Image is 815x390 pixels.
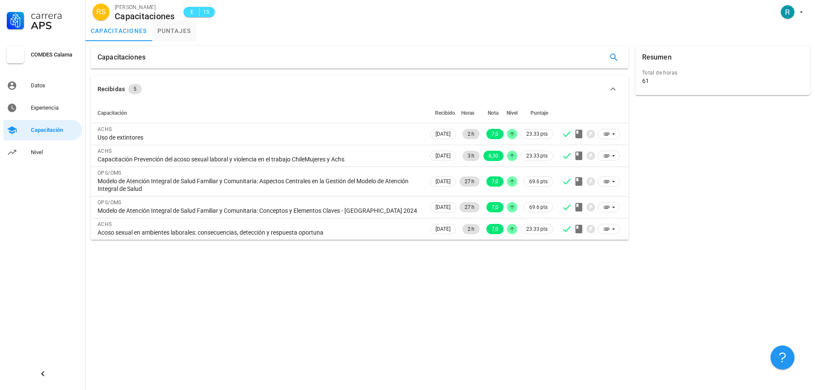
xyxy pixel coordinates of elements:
[505,103,519,123] th: Nivel
[98,148,112,154] span: ACHS
[458,103,481,123] th: Horas
[98,110,127,116] span: Capacitación
[492,202,498,212] span: 7,0
[31,104,79,111] div: Experiencia
[642,68,803,77] div: Total de horas
[436,129,450,139] span: [DATE]
[435,110,455,116] span: Recibido
[86,21,152,41] a: capacitaciones
[642,77,649,85] div: 61
[529,203,548,211] span: 69.6 pts
[492,176,498,187] span: 7,0
[428,103,458,123] th: Recibido
[436,151,450,161] span: [DATE]
[526,225,548,233] span: 23.33 pts
[3,120,82,140] a: Capacitación
[31,127,79,134] div: Capacitación
[31,51,79,58] div: COMDES Calama
[3,142,82,163] a: Nivel
[489,151,498,161] span: 6,30
[189,8,196,16] span: E
[3,75,82,96] a: Datos
[468,224,474,234] span: 2 h
[3,98,82,118] a: Experiencia
[642,46,672,68] div: Resumen
[98,46,145,68] div: Capacitaciones
[133,84,136,94] span: 5
[98,155,421,163] div: Capacitación Prevención del acoso sexual laboral y violencia en el trabajo ChileMujeres y Achs
[526,152,548,160] span: 23.33 pts
[529,177,548,186] span: 69.6 pts
[91,75,628,103] button: Recibidas 5
[526,130,548,138] span: 23.33 pts
[98,177,421,193] div: Modelo de Atención Integral de Salud Familiar y Comunitaria: Aspectos Centrales en la Gestión del...
[519,103,555,123] th: Puntaje
[115,3,175,12] div: [PERSON_NAME]
[31,82,79,89] div: Datos
[203,8,210,16] span: 15
[530,110,548,116] span: Puntaje
[436,224,450,234] span: [DATE]
[488,110,498,116] span: Nota
[152,21,196,41] a: puntajes
[468,129,474,139] span: 2 h
[98,229,421,236] div: Acoso sexual en ambientes laborales: consecuencias, detección y respuesta oportuna
[115,12,175,21] div: Capacitaciones
[98,170,122,176] span: OPS/OMS
[98,126,112,132] span: ACHS
[98,199,122,205] span: OPS/OMS
[96,3,106,21] span: RS
[507,110,518,116] span: Nivel
[98,84,125,94] div: Recibidas
[98,221,112,227] span: ACHS
[98,134,421,141] div: Uso de extintores
[436,177,450,186] span: [DATE]
[492,129,498,139] span: 7,0
[92,3,110,21] div: avatar
[465,176,474,187] span: 27 h
[436,202,450,212] span: [DATE]
[91,103,428,123] th: Capacitación
[468,151,474,161] span: 3 h
[481,103,505,123] th: Nota
[31,10,79,21] div: Carrera
[465,202,474,212] span: 27 h
[461,110,474,116] span: Horas
[98,207,421,214] div: Modelo de Atención Integral de Salud Familiar y Comunitaria: Conceptos y Elementos Claves - [GEOG...
[31,149,79,156] div: Nivel
[781,5,794,19] div: avatar
[31,21,79,31] div: APS
[492,224,498,234] span: 7,0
